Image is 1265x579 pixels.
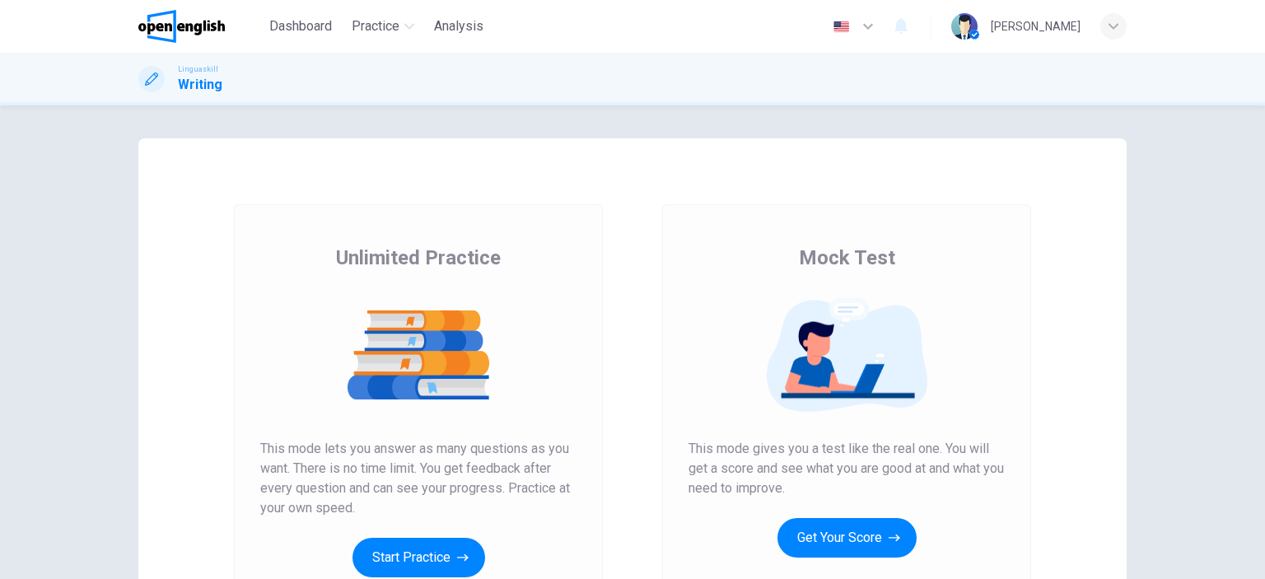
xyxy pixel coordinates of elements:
button: Start Practice [352,538,485,577]
img: en [831,21,852,33]
span: This mode lets you answer as many questions as you want. There is no time limit. You get feedback... [260,439,576,518]
span: Analysis [434,16,483,36]
div: [PERSON_NAME] [991,16,1081,36]
span: Mock Test [799,245,895,271]
button: Get Your Score [777,518,917,558]
button: Practice [345,12,421,41]
span: Linguaskill [178,63,218,75]
img: Profile picture [951,13,978,40]
img: OpenEnglish logo [138,10,225,43]
span: Practice [352,16,399,36]
button: Dashboard [263,12,338,41]
button: Analysis [427,12,490,41]
span: This mode gives you a test like the real one. You will get a score and see what you are good at a... [689,439,1005,498]
span: Unlimited Practice [336,245,501,271]
a: OpenEnglish logo [138,10,263,43]
h1: Writing [178,75,222,95]
span: Dashboard [269,16,332,36]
